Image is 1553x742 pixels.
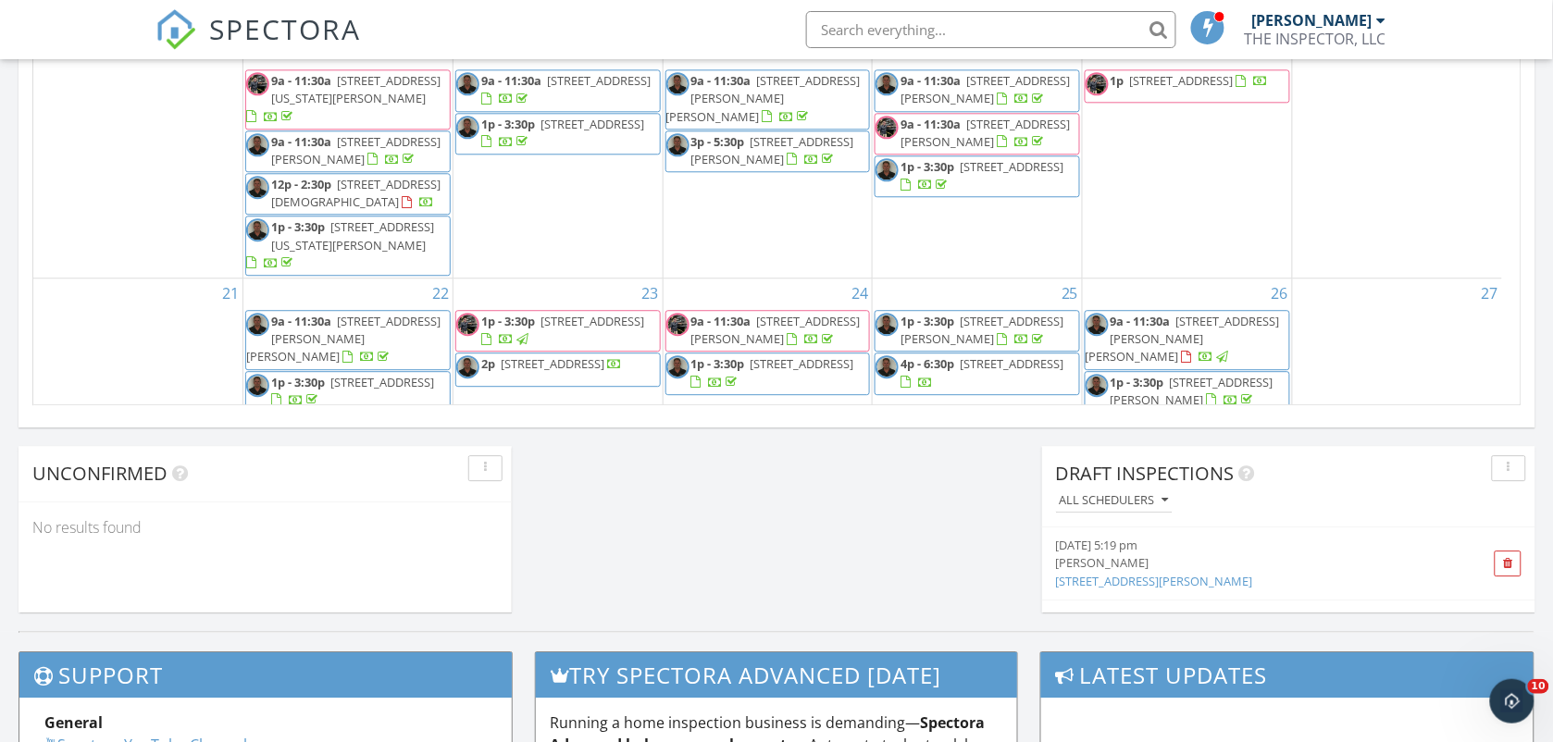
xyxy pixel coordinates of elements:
[155,9,196,50] img: The Best Home Inspection Software - Spectora
[875,352,1080,394] a: 4p - 6:30p [STREET_ADDRESS]
[481,116,644,150] a: 1p - 3:30p [STREET_ADDRESS]
[691,313,752,329] span: 9a - 11:30a
[243,38,453,278] td: Go to September 15, 2025
[751,355,854,372] span: [STREET_ADDRESS]
[665,310,871,352] a: 9a - 11:30a [STREET_ADDRESS][PERSON_NAME]
[691,133,854,167] a: 3p - 5:30p [STREET_ADDRESS][PERSON_NAME]
[901,313,954,329] span: 1p - 3:30p
[246,133,269,156] img: ed_frazier.jpeg
[1056,537,1444,590] a: [DATE] 5:19 pm [PERSON_NAME] [STREET_ADDRESS][PERSON_NAME]
[1490,679,1534,723] iframe: Intercom live chat
[481,313,535,329] span: 1p - 3:30p
[271,374,325,390] span: 1p - 3:30p
[1056,554,1444,572] div: [PERSON_NAME]
[876,116,899,139] img: img_2400.jpeg
[456,313,479,336] img: img_2400.jpeg
[1111,72,1269,89] a: 1p [STREET_ADDRESS]
[540,313,644,329] span: [STREET_ADDRESS]
[1111,374,1273,408] a: 1p - 3:30p [STREET_ADDRESS][PERSON_NAME]
[481,116,535,132] span: 1p - 3:30p
[245,69,451,130] a: 9a - 11:30a [STREET_ADDRESS][US_STATE][PERSON_NAME]
[481,72,541,89] span: 9a - 11:30a
[155,25,361,64] a: SPECTORA
[456,116,479,139] img: ed_frazier.jpeg
[1056,610,1444,627] div: [DATE] 3:17 pm
[481,355,495,372] span: 2p
[246,176,269,199] img: ed_frazier.jpeg
[691,133,854,167] span: [STREET_ADDRESS][PERSON_NAME]
[271,176,331,192] span: 12p - 2:30p
[875,310,1080,352] a: 1p - 3:30p [STREET_ADDRESS][PERSON_NAME]
[44,712,103,733] strong: General
[875,69,1080,111] a: 9a - 11:30a [STREET_ADDRESS][PERSON_NAME]
[1111,374,1273,408] span: [STREET_ADDRESS][PERSON_NAME]
[875,113,1080,155] a: 9a - 11:30a [STREET_ADDRESS][PERSON_NAME]
[1292,38,1502,278] td: Go to September 20, 2025
[691,133,745,150] span: 3p - 5:30p
[481,313,644,347] a: 1p - 3:30p [STREET_ADDRESS]
[901,72,1070,106] a: 9a - 11:30a [STREET_ADDRESS][PERSON_NAME]
[271,133,331,150] span: 9a - 11:30a
[330,374,434,390] span: [STREET_ADDRESS]
[19,502,512,552] div: No results found
[481,72,651,106] a: 9a - 11:30a [STREET_ADDRESS]
[663,38,873,278] td: Go to September 17, 2025
[1085,371,1290,413] a: 1p - 3:30p [STREET_ADDRESS][PERSON_NAME]
[1086,374,1109,397] img: ed_frazier.jpeg
[1478,278,1502,308] a: Go to September 27, 2025
[33,278,243,415] td: Go to September 21, 2025
[901,158,1063,192] a: 1p - 3:30p [STREET_ADDRESS]
[429,278,453,308] a: Go to September 22, 2025
[901,313,1063,347] a: 1p - 3:30p [STREET_ADDRESS][PERSON_NAME]
[1056,610,1444,663] a: [DATE] 3:17 pm [PERSON_NAME] [STREET_ADDRESS][PERSON_NAME]
[1086,313,1280,365] span: [STREET_ADDRESS][PERSON_NAME][PERSON_NAME]
[901,72,961,89] span: 9a - 11:30a
[245,173,451,215] a: 12p - 2:30p [STREET_ADDRESS][DEMOGRAPHIC_DATA]
[691,313,861,347] span: [STREET_ADDRESS][PERSON_NAME]
[271,176,441,210] span: [STREET_ADDRESS][DEMOGRAPHIC_DATA]
[33,38,243,278] td: Go to September 14, 2025
[1085,69,1290,103] a: 1p [STREET_ADDRESS]
[876,355,899,378] img: ed_frazier.jpeg
[1244,30,1385,48] div: THE INSPECTOR, LLC
[873,278,1083,415] td: Go to September 25, 2025
[1111,374,1164,390] span: 1p - 3:30p
[481,355,622,372] a: 2p [STREET_ADDRESS]
[666,72,861,124] span: [STREET_ADDRESS][PERSON_NAME][PERSON_NAME]
[271,72,331,89] span: 9a - 11:30a
[639,278,663,308] a: Go to September 23, 2025
[876,158,899,181] img: ed_frazier.jpeg
[501,355,604,372] span: [STREET_ADDRESS]
[1060,494,1169,507] div: All schedulers
[271,374,434,408] a: 1p - 3:30p [STREET_ADDRESS]
[663,278,873,415] td: Go to September 24, 2025
[901,355,1063,390] a: 4p - 6:30p [STREET_ADDRESS]
[19,652,512,698] h3: Support
[1056,488,1173,513] button: All schedulers
[271,133,441,167] a: 9a - 11:30a [STREET_ADDRESS][PERSON_NAME]
[806,11,1176,48] input: Search everything...
[665,130,871,172] a: 3p - 5:30p [STREET_ADDRESS][PERSON_NAME]
[456,355,479,378] img: ed_frazier.jpeg
[1086,313,1109,336] img: ed_frazier.jpeg
[246,374,269,397] img: ed_frazier.jpeg
[876,313,899,336] img: ed_frazier.jpeg
[665,69,871,130] a: 9a - 11:30a [STREET_ADDRESS][PERSON_NAME][PERSON_NAME]
[666,133,690,156] img: ed_frazier.jpeg
[666,72,690,95] img: ed_frazier.jpeg
[666,355,690,378] img: ed_frazier.jpeg
[1083,278,1293,415] td: Go to September 26, 2025
[1130,72,1234,89] span: [STREET_ADDRESS]
[243,278,453,415] td: Go to September 22, 2025
[901,116,961,132] span: 9a - 11:30a
[271,218,434,253] span: [STREET_ADDRESS][US_STATE][PERSON_NAME]
[1056,461,1235,486] span: Draft Inspections
[1086,313,1280,365] a: 9a - 11:30a [STREET_ADDRESS][PERSON_NAME][PERSON_NAME]
[1111,72,1124,89] span: 1p
[960,158,1063,175] span: [STREET_ADDRESS]
[245,216,451,276] a: 1p - 3:30p [STREET_ADDRESS][US_STATE][PERSON_NAME]
[455,113,661,155] a: 1p - 3:30p [STREET_ADDRESS]
[453,38,663,278] td: Go to September 16, 2025
[666,72,861,124] a: 9a - 11:30a [STREET_ADDRESS][PERSON_NAME][PERSON_NAME]
[271,313,331,329] span: 9a - 11:30a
